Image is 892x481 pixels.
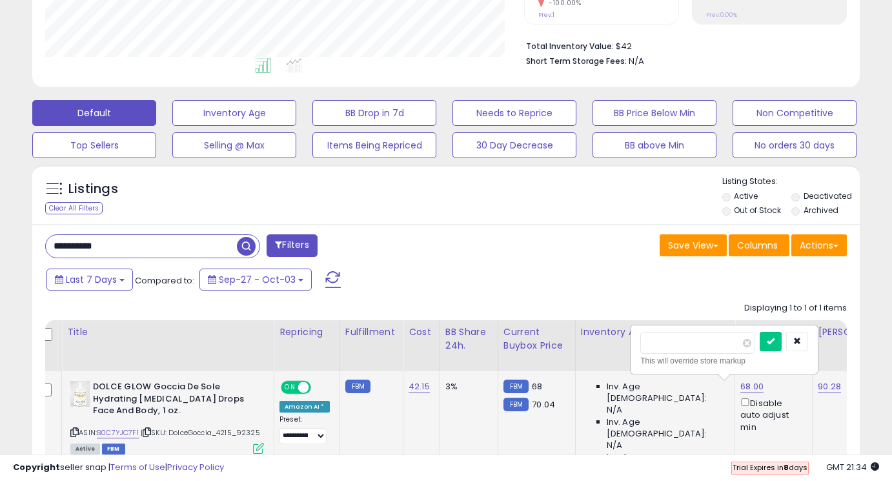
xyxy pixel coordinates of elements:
[503,398,529,411] small: FBM
[199,269,312,291] button: Sep-27 - Oct-03
[66,273,117,286] span: Last 7 Days
[740,396,802,433] div: Disable auto adjust min
[740,380,764,393] a: 68.00
[607,381,725,404] span: Inv. Age [DEMOGRAPHIC_DATA]:
[733,132,857,158] button: No orders 30 days
[279,325,334,339] div: Repricing
[804,190,852,201] label: Deactivated
[733,462,807,473] span: Trial Expires in days
[526,56,627,67] b: Short Term Storage Fees:
[10,165,212,244] div: We'll be back online [DATE]You'll get replies here and to[PERSON_NAME][EMAIL_ADDRESS][PERSON_NAME...
[67,325,269,339] div: Title
[110,461,165,473] a: Terms of Use
[32,100,156,126] button: Default
[452,100,576,126] button: Needs to Reprice
[744,302,847,314] div: Displaying 1 to 1 of 1 items
[37,7,57,28] img: Profile image for Adam
[538,11,554,19] small: Prev: 1
[172,100,296,126] button: Inventory Age
[172,132,296,158] button: Selling @ Max
[445,381,488,393] div: 3%
[409,325,434,339] div: Cost
[32,132,156,158] button: Top Sellers
[61,423,72,433] button: Gif picker
[141,427,260,438] span: | SKU: DolceGoccia_4215_92325
[279,415,330,444] div: Preset:
[73,7,94,28] img: Profile image for PJ
[13,462,224,474] div: seller snap | |
[791,234,847,256] button: Actions
[409,380,430,393] a: 42.15
[102,444,125,455] span: FBM
[526,37,837,53] li: $42
[202,5,227,30] button: Home
[70,444,100,455] span: All listings currently available for purchase on Amazon
[737,239,778,252] span: Columns
[221,418,242,438] button: Send a message…
[227,5,250,28] div: Close
[729,234,789,256] button: Columns
[734,190,758,201] label: Active
[706,11,737,19] small: Prev: 0.00%
[581,325,729,339] div: Inventory Age
[345,380,370,393] small: FBM
[279,401,330,413] div: Amazon AI *
[70,381,264,453] div: ASIN:
[8,5,33,30] button: go back
[345,325,398,339] div: Fulfillment
[282,382,298,393] span: ON
[532,398,555,411] span: 70.04
[593,132,716,158] button: BB above Min
[722,176,860,188] p: Listing States:
[41,423,51,433] button: Emoji picker
[826,461,879,473] span: 2025-10-11 21:34 GMT
[20,423,30,433] button: Upload attachment
[99,6,157,16] h1: Seller Snap
[10,101,248,165] div: Simone says…
[312,100,436,126] button: BB Drop in 7d
[734,205,781,216] label: Out of Stock
[57,109,238,147] div: Hi, we added ASIN B06W5CV4J5 to our catalog [DATE] but its not showing up in seller snap.
[21,247,131,254] div: Support • AI Agent • 4m ago
[135,274,194,287] span: Compared to:
[784,462,789,473] b: 8
[267,234,317,257] button: Filters
[312,132,436,158] button: Items Being Repriced
[804,205,838,216] label: Archived
[526,41,614,52] b: Total Inventory Value:
[607,440,622,451] span: N/A
[629,55,644,67] span: N/A
[503,380,529,393] small: FBM
[13,461,60,473] strong: Copyright
[607,404,622,416] span: N/A
[660,234,727,256] button: Save View
[503,325,570,353] div: Current Buybox Price
[46,269,133,291] button: Last 7 Days
[445,325,492,353] div: BB Share 24h.
[607,416,725,440] span: Inv. Age [DEMOGRAPHIC_DATA]:
[11,396,247,418] textarea: Message…
[167,461,224,473] a: Privacy Policy
[593,100,716,126] button: BB Price Below Min
[10,165,248,272] div: Support says…
[219,273,296,286] span: Sep-27 - Oct-03
[68,180,118,198] h5: Listings
[607,451,725,475] span: Inv. Age [DEMOGRAPHIC_DATA]:
[640,354,808,367] div: This will override store markup
[21,199,196,234] b: [PERSON_NAME][EMAIL_ADDRESS][PERSON_NAME][DOMAIN_NAME]
[452,132,576,158] button: 30 Day Decrease
[733,100,857,126] button: Non Competitive
[21,173,201,236] div: We'll be back online [DATE] You'll get replies here and to .
[70,381,90,407] img: 41BkH-wCSFL._SL40_.jpg
[109,16,161,29] p: Back [DATE]
[97,427,139,438] a: B0C7YJC7F1
[46,101,248,155] div: Hi, we added ASIN B06W5CV4J5 to our catalog [DATE] but its not showing up in seller snap.
[55,7,76,28] img: Profile image for Mel
[532,380,542,393] span: 68
[93,381,250,420] b: DOLCE GLOW Goccia De Sole Hydrating [MEDICAL_DATA] Drops Face And Body, 1 oz.
[309,382,330,393] span: OFF
[82,423,92,433] button: Start recording
[818,380,841,393] a: 90.28
[45,202,103,214] div: Clear All Filters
